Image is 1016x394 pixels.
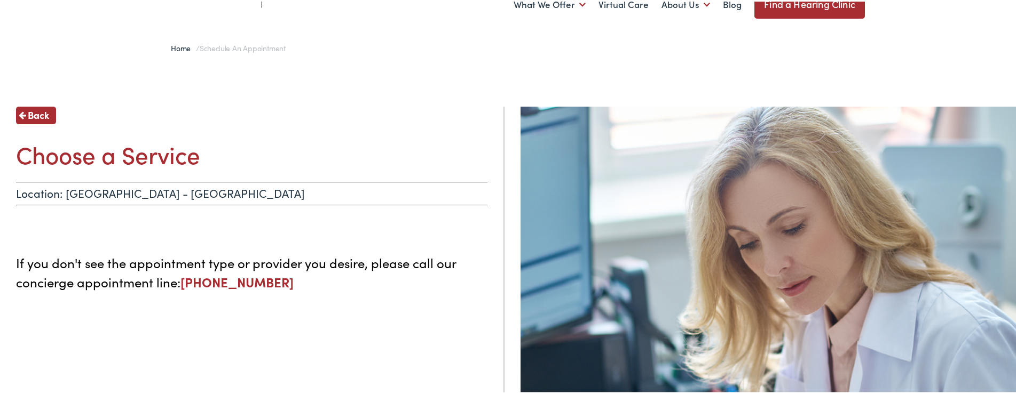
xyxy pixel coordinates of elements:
h1: Choose a Service [16,139,487,167]
a: Home [171,41,196,52]
a: Back [16,105,56,123]
p: If you don't see the appointment type or provider you desire, please call our concierge appointme... [16,252,487,290]
a: [PHONE_NUMBER] [180,271,294,289]
p: Location: [GEOGRAPHIC_DATA] - [GEOGRAPHIC_DATA] [16,180,487,204]
span: / [171,41,286,52]
span: Schedule an Appointment [200,41,286,52]
span: Back [28,106,49,120]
